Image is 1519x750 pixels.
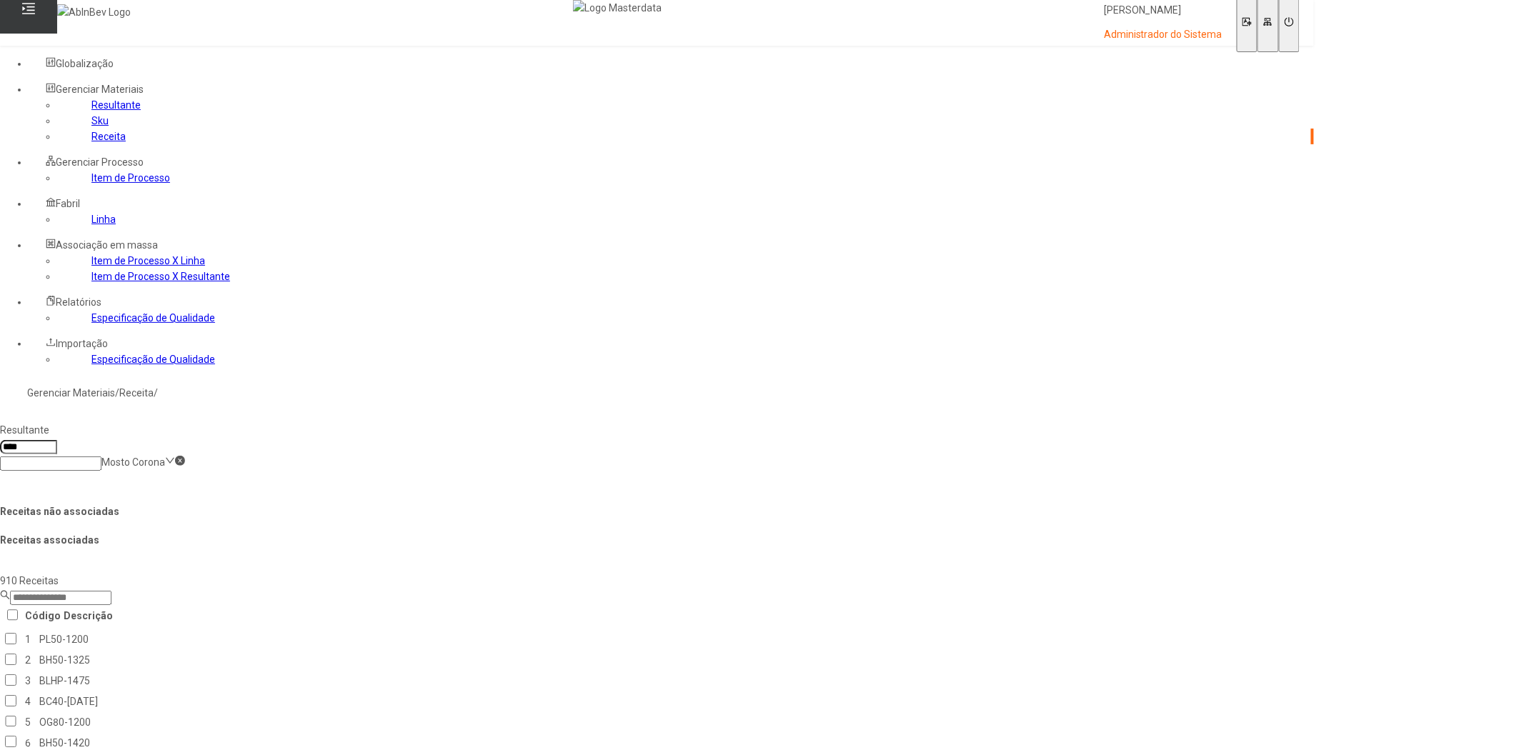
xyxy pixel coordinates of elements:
[91,255,205,266] a: Item de Processo X Linha
[115,387,119,399] nz-breadcrumb-separator: /
[91,312,215,324] a: Especificação de Qualidade
[24,712,37,731] td: 5
[154,387,158,399] nz-breadcrumb-separator: /
[1104,28,1222,42] p: Administrador do Sistema
[91,115,109,126] a: Sku
[56,156,144,168] span: Gerenciar Processo
[24,691,37,711] td: 4
[24,630,37,649] td: 1
[56,338,108,349] span: Importação
[101,456,165,468] nz-select-item: Mosto Corona
[1104,4,1222,18] p: [PERSON_NAME]
[39,691,99,711] td: BC40-[DATE]
[119,387,154,399] a: Receita
[24,606,61,626] th: Código
[56,239,158,251] span: Associação em massa
[63,606,114,626] th: Descrição
[91,99,141,111] a: Resultante
[91,131,126,142] a: Receita
[39,630,99,649] td: PL50-1200
[56,198,80,209] span: Fabril
[56,84,144,95] span: Gerenciar Materiais
[39,712,99,731] td: OG80-1200
[57,4,131,20] img: AbInBev Logo
[24,651,37,670] td: 2
[39,671,99,691] td: BLHP-1475
[24,671,37,691] td: 3
[56,296,101,308] span: Relatórios
[56,58,114,69] span: Globalização
[91,354,215,365] a: Especificação de Qualidade
[91,271,230,282] a: Item de Processo X Resultante
[39,651,99,670] td: BH50-1325
[27,387,115,399] a: Gerenciar Materiais
[91,214,116,225] a: Linha
[91,172,170,184] a: Item de Processo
